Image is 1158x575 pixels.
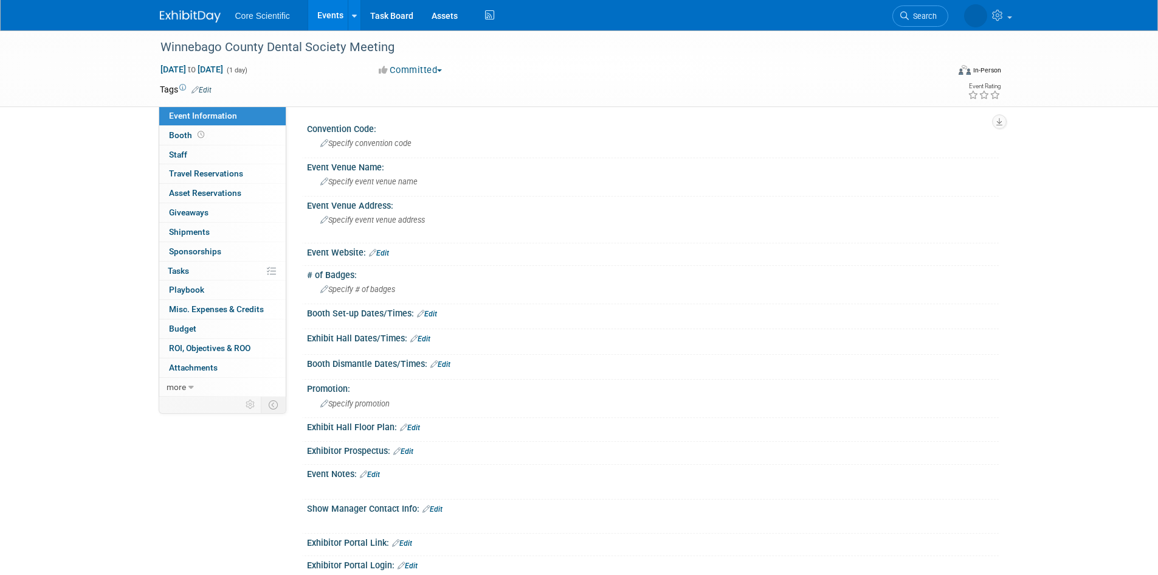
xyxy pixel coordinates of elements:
div: Event Venue Name: [307,158,999,173]
td: Personalize Event Tab Strip [240,397,261,413]
span: Booth [169,130,207,140]
img: Format-Inperson.png [959,65,971,75]
div: In-Person [973,66,1001,75]
div: Convention Code: [307,120,999,135]
a: Booth [159,126,286,145]
div: Promotion: [307,380,999,395]
a: Edit [400,423,420,432]
a: Edit [417,310,437,318]
div: Exhibitor Portal Login: [307,556,999,572]
a: Edit [398,562,418,570]
a: Playbook [159,281,286,299]
div: Event Website: [307,243,999,259]
div: Exhibitor Prospectus: [307,442,999,458]
span: Event Information [169,111,237,120]
a: Search [892,5,948,27]
a: Misc. Expenses & Credits [159,300,286,319]
a: Edit [430,360,450,369]
span: (1 day) [226,66,247,74]
a: Edit [369,249,389,257]
span: Shipments [169,227,210,237]
a: Edit [392,539,412,548]
span: ROI, Objectives & ROO [169,343,250,353]
span: Giveaways [169,207,209,217]
div: Event Format [877,63,1002,82]
div: Event Rating [968,83,1001,89]
div: Booth Dismantle Dates/Times: [307,355,999,371]
a: Giveaways [159,203,286,222]
div: Winnebago County Dental Society Meeting [156,37,930,58]
div: Event Notes: [307,465,999,481]
div: Exhibitor Portal Link: [307,534,999,549]
a: Edit [393,447,413,456]
span: Travel Reservations [169,169,243,178]
span: Specify promotion [320,399,390,408]
td: Tags [160,83,212,96]
span: Misc. Expenses & Credits [169,304,264,314]
a: Edit [422,505,443,514]
img: ExhibitDay [160,10,221,23]
div: Exhibit Hall Dates/Times: [307,329,999,345]
span: Staff [169,150,187,159]
a: Tasks [159,262,286,281]
div: Show Manager Contact Info: [307,500,999,515]
span: [DATE] [DATE] [160,64,224,75]
span: Core Scientific [235,11,290,21]
span: Tasks [168,266,189,276]
span: Specify event venue address [320,215,425,225]
td: Toggle Event Tabs [261,397,286,413]
a: Edit [360,470,380,479]
a: Shipments [159,223,286,242]
a: Attachments [159,358,286,377]
span: Specify convention code [320,139,412,148]
div: Event Venue Address: [307,197,999,212]
span: more [167,382,186,392]
a: Event Information [159,106,286,125]
span: Search [909,12,937,21]
span: Booth not reserved yet [195,130,207,139]
a: Sponsorships [159,242,286,261]
a: more [159,378,286,397]
a: Asset Reservations [159,184,286,203]
span: to [186,64,198,74]
span: Sponsorships [169,246,221,256]
span: Playbook [169,285,204,294]
div: Exhibit Hall Floor Plan: [307,418,999,434]
a: Edit [191,86,212,94]
span: Attachments [169,363,218,372]
a: Staff [159,145,286,164]
button: Committed [374,64,447,77]
span: Specify # of badges [320,285,395,294]
div: Booth Set-up Dates/Times: [307,304,999,320]
img: Rachel Wolff [964,4,987,27]
a: Edit [410,335,430,343]
a: ROI, Objectives & ROO [159,339,286,358]
span: Budget [169,324,196,333]
div: # of Badges: [307,266,999,281]
span: Asset Reservations [169,188,241,198]
span: Specify event venue name [320,177,418,186]
a: Budget [159,319,286,338]
a: Travel Reservations [159,164,286,183]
